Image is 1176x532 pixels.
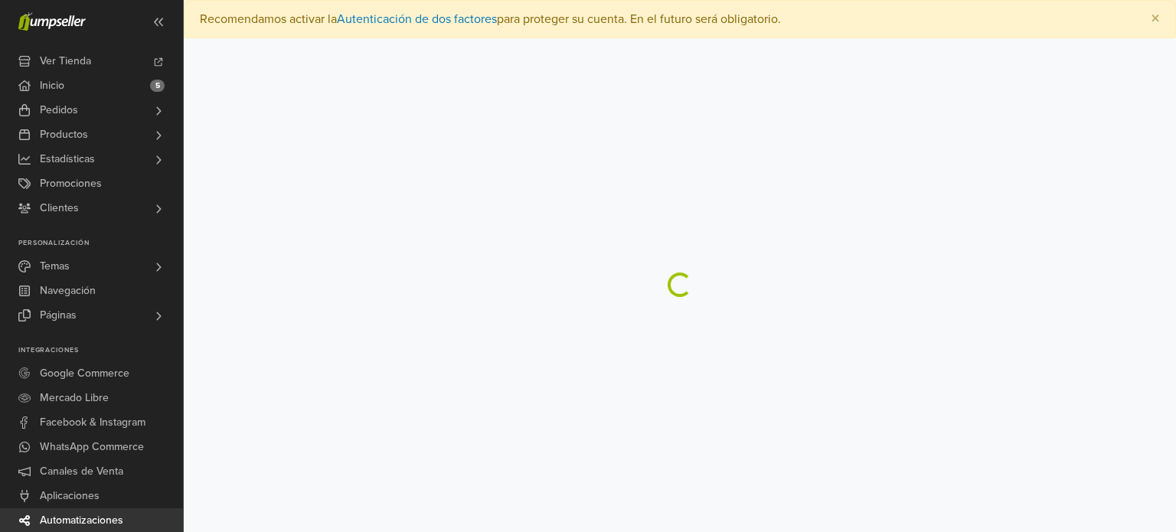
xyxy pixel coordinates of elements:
span: Inicio [40,73,64,98]
span: WhatsApp Commerce [40,435,144,459]
span: Clientes [40,196,79,220]
span: Navegación [40,279,96,303]
a: Autenticación de dos factores [337,11,497,27]
span: Aplicaciones [40,484,100,508]
span: Canales de Venta [40,459,123,484]
span: Pedidos [40,98,78,122]
span: Páginas [40,303,77,328]
p: Personalización [18,239,183,248]
span: Promociones [40,171,102,196]
p: Integraciones [18,346,183,355]
span: Temas [40,254,70,279]
span: Mercado Libre [40,386,109,410]
span: Facebook & Instagram [40,410,145,435]
span: Ver Tienda [40,49,91,73]
span: Google Commerce [40,361,129,386]
button: Close [1135,1,1175,38]
span: × [1151,8,1160,30]
span: 5 [150,80,165,92]
span: Estadísticas [40,147,95,171]
span: Productos [40,122,88,147]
